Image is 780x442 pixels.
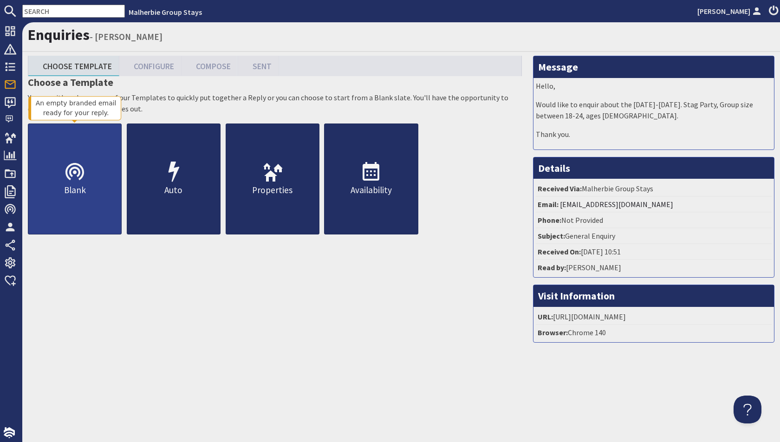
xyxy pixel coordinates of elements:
p: Blank [28,183,121,197]
h3: Details [533,157,774,179]
input: SEARCH [22,5,125,18]
a: Blank [28,123,122,234]
a: Choose Template [28,56,119,76]
li: General Enquiry [536,228,772,244]
img: staytech_i_w-64f4e8e9ee0a9c174fd5317b4b171b261742d2d393467e5bdba4413f4f884c10.svg [4,427,15,438]
p: Would like to enquir about the [DATE]-[DATE]. Stag Party, Group size between 18-24, ages [DEMOGRA... [536,99,772,121]
li: [PERSON_NAME] [536,260,772,275]
a: Enquiries [28,26,90,44]
strong: URL: [538,312,553,321]
li: [URL][DOMAIN_NAME] [536,309,772,325]
h3: Visit Information [533,285,774,306]
a: Configure [119,56,182,76]
li: Not Provided [536,213,772,228]
a: Auto [127,123,221,234]
p: Hello, [536,80,772,91]
strong: Phone: [538,215,561,225]
a: [EMAIL_ADDRESS][DOMAIN_NAME] [560,200,673,209]
strong: Read by: [538,263,566,272]
li: [DATE] 10:51 [536,244,772,260]
strong: Browser: [538,328,568,337]
p: You can either choose one of our Templates to quickly put together a Reply or you can choose to s... [28,92,522,114]
p: Thank you. [536,129,772,140]
strong: Email: [538,200,559,209]
strong: Received Via: [538,184,582,193]
p: Availability [325,183,417,197]
iframe: Toggle Customer Support [734,396,761,423]
h3: Choose a Template [28,76,522,88]
a: Malherbie Group Stays [129,7,202,17]
a: Sent [238,56,279,76]
li: Malherbie Group Stays [536,181,772,197]
h3: Message [533,56,774,78]
p: Properties [226,183,319,197]
a: [PERSON_NAME] [697,6,763,17]
strong: Received On: [538,247,581,256]
strong: Subject: [538,231,565,240]
a: Availability [324,123,418,234]
div: An empty branded email ready for your reply. [28,96,121,120]
a: Properties [226,123,319,234]
small: - [PERSON_NAME] [90,31,162,42]
li: Chrome 140 [536,325,772,340]
a: Compose [182,56,238,76]
p: Auto [127,183,220,197]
